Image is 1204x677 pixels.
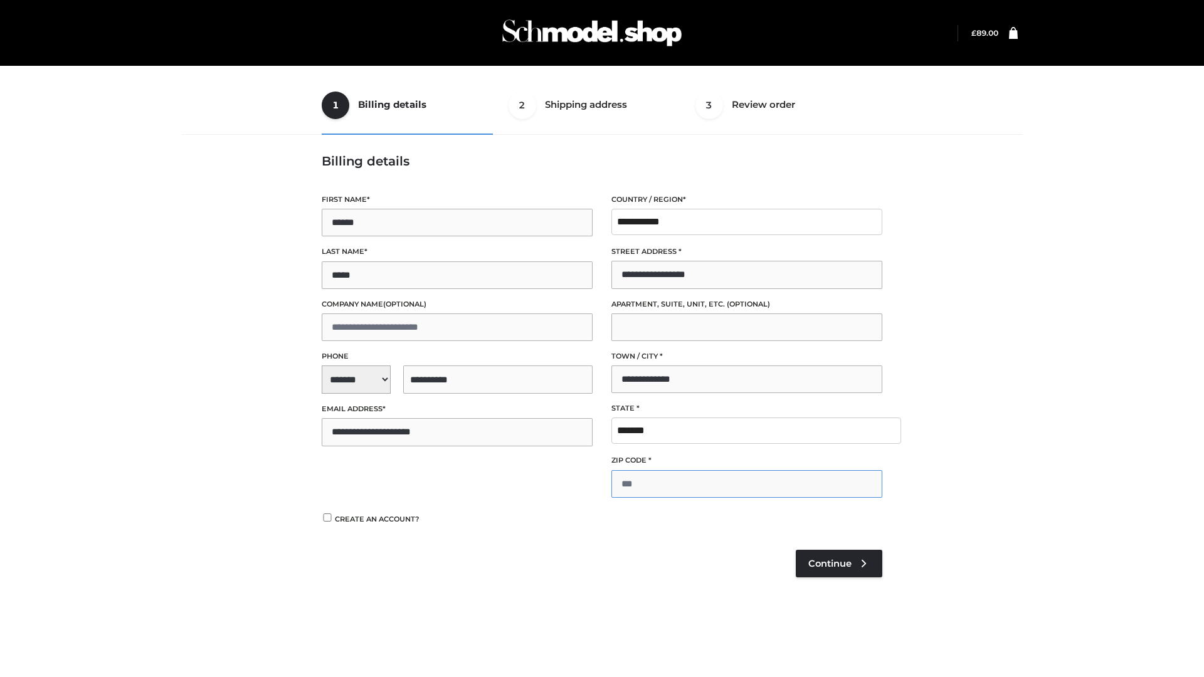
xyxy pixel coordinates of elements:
label: Apartment, suite, unit, etc. [611,298,882,310]
span: Create an account? [335,515,420,523]
label: Street address [611,246,882,258]
label: ZIP Code [611,454,882,466]
label: First name [322,194,593,206]
img: Schmodel Admin 964 [498,8,686,58]
h3: Billing details [322,154,882,169]
span: (optional) [383,300,426,308]
label: Phone [322,350,593,362]
bdi: 89.00 [971,28,998,38]
label: Town / City [611,350,882,362]
span: £ [971,28,976,38]
span: Continue [808,558,852,569]
span: (optional) [727,300,770,308]
input: Create an account? [322,513,333,522]
label: Company name [322,298,593,310]
a: Continue [796,550,882,577]
label: Country / Region [611,194,882,206]
label: Last name [322,246,593,258]
a: £89.00 [971,28,998,38]
label: Email address [322,403,593,415]
label: State [611,402,882,414]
